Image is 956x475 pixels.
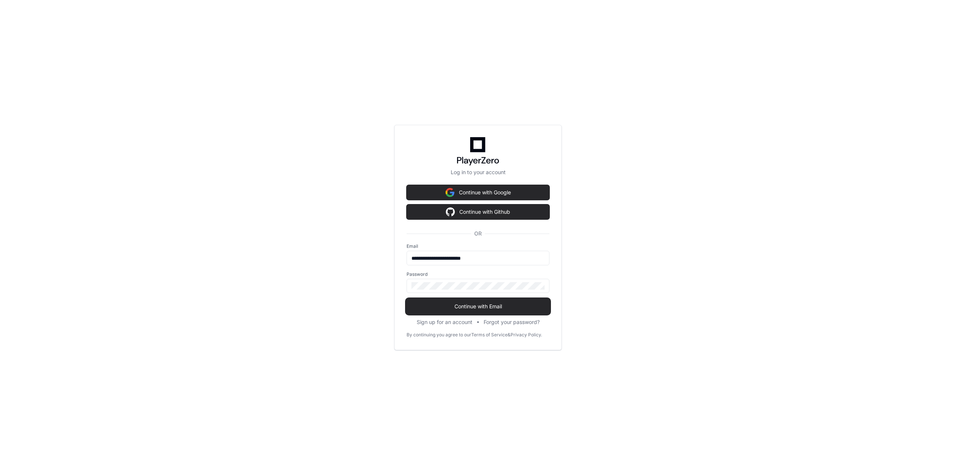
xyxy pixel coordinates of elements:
[446,204,455,219] img: Sign in with google
[407,169,549,176] p: Log in to your account
[445,185,454,200] img: Sign in with google
[407,299,549,314] button: Continue with Email
[511,332,542,338] a: Privacy Policy.
[407,303,549,310] span: Continue with Email
[407,243,549,249] label: Email
[471,332,508,338] a: Terms of Service
[407,332,471,338] div: By continuing you agree to our
[484,318,540,326] button: Forgot your password?
[417,318,472,326] button: Sign up for an account
[471,230,485,237] span: OR
[508,332,511,338] div: &
[407,204,549,219] button: Continue with Github
[407,271,549,277] label: Password
[407,185,549,200] button: Continue with Google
